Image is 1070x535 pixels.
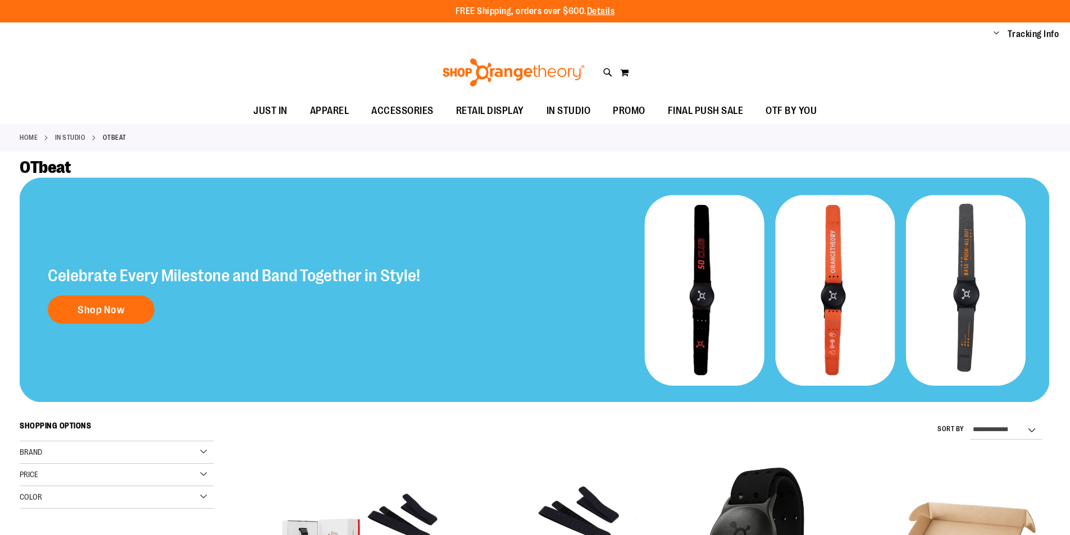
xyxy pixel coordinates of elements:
span: OTF BY YOU [766,98,817,124]
span: JUST IN [253,98,288,124]
h2: Celebrate Every Milestone and Band Together in Style! [48,267,420,285]
label: Sort By [937,424,964,434]
strong: Shopping Options [20,416,214,441]
span: FINAL PUSH SALE [668,98,744,124]
strong: OTbeat [103,132,126,143]
span: IN STUDIO [547,98,591,124]
a: Shop Now [48,296,154,324]
span: ACCESSORIES [371,98,434,124]
span: Shop Now [78,304,125,316]
button: Account menu [994,29,999,40]
a: Home [20,132,38,143]
span: Price [20,470,38,479]
a: Details [587,6,615,16]
img: Shop Orangetheory [441,58,586,86]
span: OTbeat [20,158,70,177]
span: Brand [20,447,42,456]
span: Color [20,492,42,501]
p: FREE Shipping, orders over $600. [456,5,615,18]
span: RETAIL DISPLAY [456,98,524,124]
span: APPAREL [310,98,349,124]
span: PROMO [613,98,645,124]
a: IN STUDIO [55,132,86,143]
a: Tracking Info [1008,28,1059,40]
